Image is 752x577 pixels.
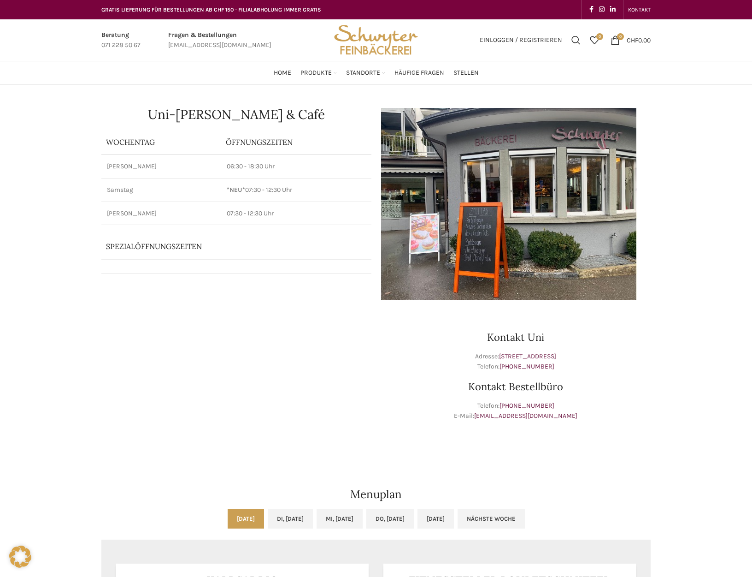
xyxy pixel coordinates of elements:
[106,137,217,147] p: Wochentag
[366,509,414,529] a: Do, [DATE]
[628,0,651,19] a: KONTAKT
[300,64,337,82] a: Produkte
[607,3,618,16] a: Linkedin social link
[381,332,651,342] h3: Kontakt Uni
[394,64,444,82] a: Häufige Fragen
[317,509,363,529] a: Mi, [DATE]
[226,137,367,147] p: ÖFFNUNGSZEITEN
[417,509,454,529] a: [DATE]
[381,401,651,422] p: Telefon: E-Mail:
[617,33,624,40] span: 0
[458,509,525,529] a: Nächste Woche
[300,69,332,77] span: Produkte
[101,108,371,121] h1: Uni-[PERSON_NAME] & Café
[107,209,216,218] p: [PERSON_NAME]
[381,381,651,392] h3: Kontakt Bestellbüro
[331,19,421,61] img: Bäckerei Schwyter
[394,69,444,77] span: Häufige Fragen
[596,3,607,16] a: Instagram social link
[227,162,366,171] p: 06:30 - 18:30 Uhr
[585,31,604,49] a: 0
[596,33,603,40] span: 0
[274,64,291,82] a: Home
[453,69,479,77] span: Stellen
[227,185,366,195] p: 07:30 - 12:30 Uhr
[499,363,554,370] a: [PHONE_NUMBER]
[627,36,638,44] span: CHF
[101,309,371,447] iframe: schwyter bäckerei dufourstrasse
[474,412,577,420] a: [EMAIL_ADDRESS][DOMAIN_NAME]
[480,37,562,43] span: Einloggen / Registrieren
[453,64,479,82] a: Stellen
[346,69,380,77] span: Standorte
[268,509,313,529] a: Di, [DATE]
[623,0,655,19] div: Secondary navigation
[227,209,366,218] p: 07:30 - 12:30 Uhr
[606,31,655,49] a: 0 CHF0.00
[346,64,385,82] a: Standorte
[107,185,216,195] p: Samstag
[587,3,596,16] a: Facebook social link
[97,64,655,82] div: Main navigation
[106,241,341,251] p: Spezialöffnungszeiten
[475,31,567,49] a: Einloggen / Registrieren
[101,489,651,500] h2: Menuplan
[627,36,651,44] bdi: 0.00
[107,162,216,171] p: [PERSON_NAME]
[381,351,651,372] p: Adresse: Telefon:
[168,30,271,51] a: Infobox link
[499,402,554,410] a: [PHONE_NUMBER]
[567,31,585,49] a: Suchen
[101,30,141,51] a: Infobox link
[331,36,421,43] a: Site logo
[228,509,264,529] a: [DATE]
[274,69,291,77] span: Home
[499,352,556,360] a: [STREET_ADDRESS]
[585,31,604,49] div: Meine Wunschliste
[101,6,321,13] span: GRATIS LIEFERUNG FÜR BESTELLUNGEN AB CHF 150 - FILIALABHOLUNG IMMER GRATIS
[628,6,651,13] span: KONTAKT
